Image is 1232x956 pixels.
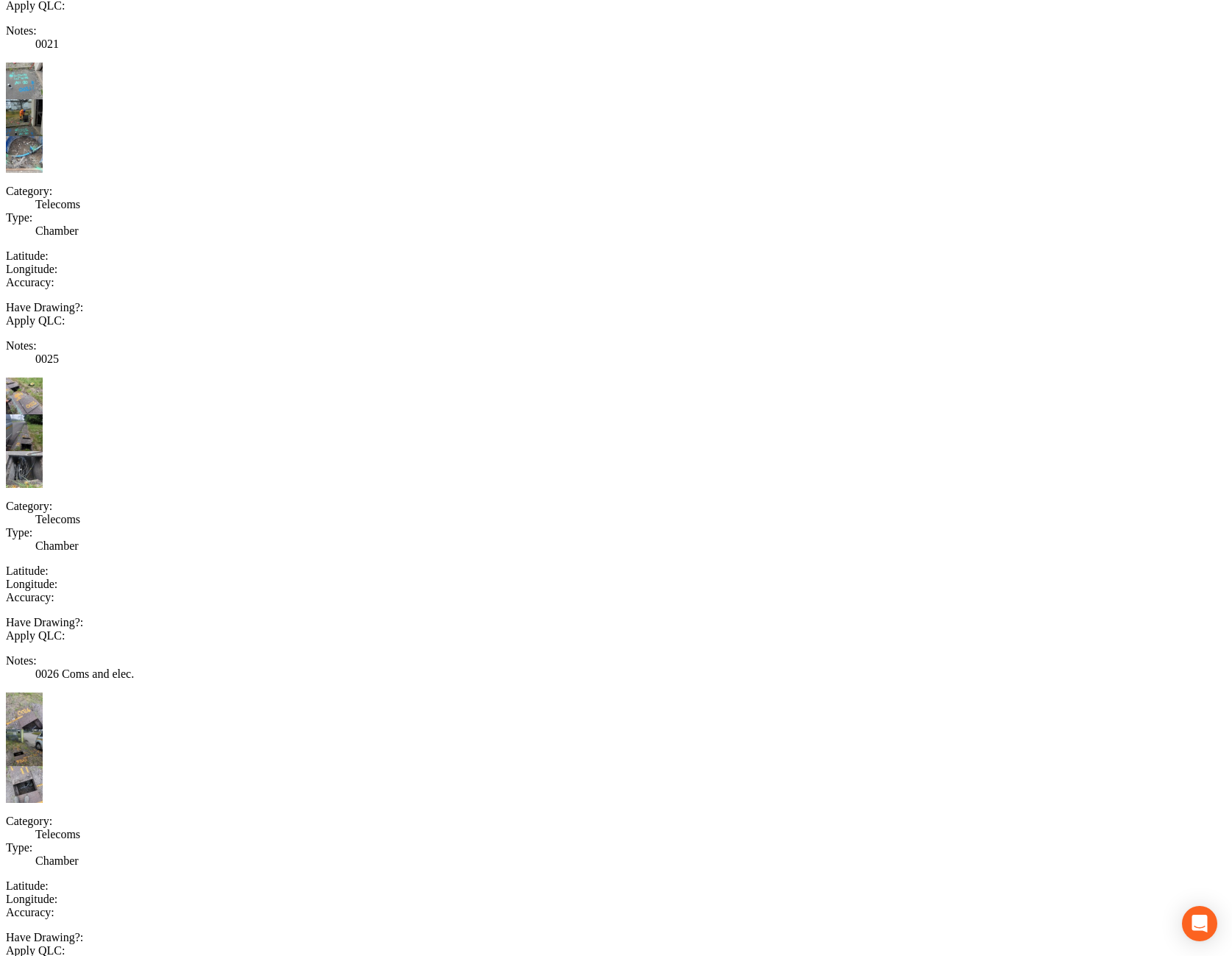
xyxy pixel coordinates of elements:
img: d0af3eae-e8cd-8b12-8097-cf18f9b08bf3_8666b4f9-6dd7-409d-ab73-e0ba58d7952b_thumb.jpg [6,414,43,451]
dt: Have Drawing?: [6,301,1226,314]
dt: Apply QLC: [6,314,1226,327]
img: d0af3eae-e8cd-8b12-8097-cf18f9b08bf3_654af258-0444-dcf9-11b9-ec2164d8a170_thumb.jpg [6,693,43,729]
dt: Longitude: [6,893,1226,906]
dd: Chamber [35,224,1226,238]
dt: Category: [6,500,1226,513]
dt: Notes: [6,24,1226,38]
img: d0af3eae-e8cd-8b12-8097-cf18f9b08bf3_ace6f436-784c-6fce-cc32-78e88199d5f8_thumb.jpg [6,729,43,766]
dt: Accuracy: [6,276,1226,289]
dt: Notes: [6,654,1226,668]
dt: Apply QLC: [6,629,1226,642]
dt: Latitude: [6,249,1226,263]
dd: Chamber [35,854,1226,868]
dt: Type: [6,211,1226,224]
dd: 0025 [35,353,1226,366]
dt: Category: [6,815,1226,828]
dt: Longitude: [6,263,1226,276]
div: Open Intercom Messenger [1182,906,1217,941]
img: d0af3eae-e8cd-8b12-8097-cf18f9b08bf3_a415a1ce-6cea-6807-c1f9-aa9abc9f072b_thumb.jpg [6,766,43,803]
dt: Type: [6,526,1226,539]
dd: Telecoms [35,828,1226,841]
dd: 0026 Coms and elec. [35,668,1226,681]
dt: Notes: [6,339,1226,353]
img: d0af3eae-e8cd-8b12-8097-cf18f9b08bf3_ef8f7fdb-623e-ca20-92c1-8dd423d98448_thumb.jpg [6,378,43,414]
img: d0af3eae-e8cd-8b12-8097-cf18f9b08bf3_34ccf18c-58d1-8ae6-2bdf-8f98f4e3c3e0_thumb.jpg [6,99,43,136]
dt: Type: [6,841,1226,854]
dt: Have Drawing?: [6,931,1226,944]
dd: 0021 [35,38,1226,51]
dt: Accuracy: [6,591,1226,604]
img: d0af3eae-e8cd-8b12-8097-cf18f9b08bf3_adbb291b-8bc9-0433-e294-f37d690e49d1_thumb.jpg [6,136,43,173]
dd: Chamber [35,539,1226,553]
dd: Telecoms [35,198,1226,211]
dd: Telecoms [35,513,1226,526]
dt: Longitude: [6,578,1226,591]
dt: Category: [6,185,1226,198]
img: d0af3eae-e8cd-8b12-8097-cf18f9b08bf3_d9e0ff97-39df-51dd-e9b5-9b9594ae45ce_thumb.jpg [6,451,43,488]
img: d0af3eae-e8cd-8b12-8097-cf18f9b08bf3_a59d5d6a-9192-84e0-2514-6f4d54c1b091_thumb.jpg [6,63,43,99]
dt: Have Drawing?: [6,616,1226,629]
dt: Latitude: [6,879,1226,893]
dt: Latitude: [6,564,1226,578]
dt: Accuracy: [6,906,1226,919]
